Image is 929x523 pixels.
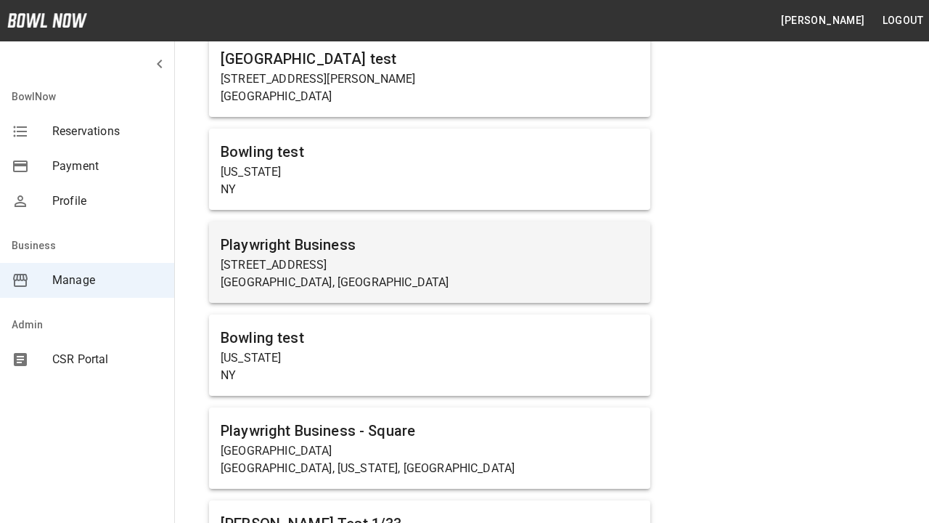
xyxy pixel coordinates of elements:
h6: Playwright Business [221,233,639,256]
p: [US_STATE] [221,349,639,367]
img: logo [7,13,87,28]
p: NY [221,181,639,198]
p: [GEOGRAPHIC_DATA] [221,88,639,105]
h6: Playwright Business - Square [221,419,639,442]
p: [STREET_ADDRESS] [221,256,639,274]
span: Reservations [52,123,163,140]
button: [PERSON_NAME] [775,7,870,34]
p: [US_STATE] [221,163,639,181]
h6: [GEOGRAPHIC_DATA] test [221,47,639,70]
p: [GEOGRAPHIC_DATA] [221,442,639,460]
h6: Bowling test [221,326,639,349]
p: [STREET_ADDRESS][PERSON_NAME] [221,70,639,88]
p: [GEOGRAPHIC_DATA], [GEOGRAPHIC_DATA] [221,274,639,291]
span: Manage [52,272,163,289]
p: [GEOGRAPHIC_DATA], [US_STATE], [GEOGRAPHIC_DATA] [221,460,639,477]
h6: Bowling test [221,140,639,163]
p: NY [221,367,639,384]
button: Logout [877,7,929,34]
span: Payment [52,158,163,175]
span: Profile [52,192,163,210]
span: CSR Portal [52,351,163,368]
